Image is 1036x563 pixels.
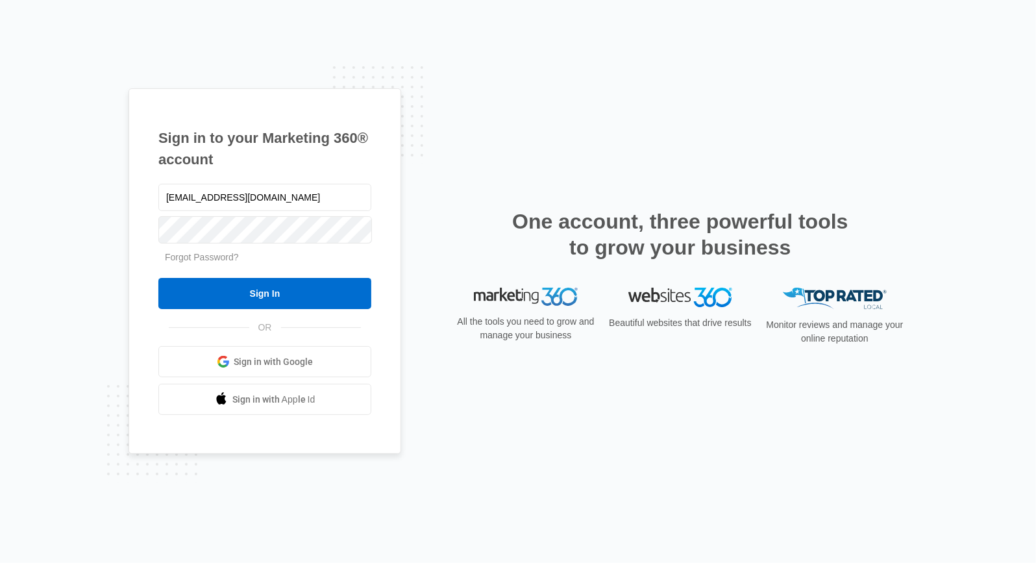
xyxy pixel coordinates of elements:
h1: Sign in to your Marketing 360® account [158,127,371,170]
input: Sign In [158,278,371,309]
a: Sign in with Apple Id [158,384,371,415]
h2: One account, three powerful tools to grow your business [508,208,852,260]
a: Forgot Password? [165,252,239,262]
span: OR [249,321,281,334]
span: Sign in with Google [234,355,314,369]
img: Websites 360 [628,288,732,307]
input: Email [158,184,371,211]
p: Beautiful websites that drive results [608,316,753,330]
p: All the tools you need to grow and manage your business [453,315,598,342]
img: Marketing 360 [474,288,578,306]
span: Sign in with Apple Id [232,393,315,407]
p: Monitor reviews and manage your online reputation [762,318,907,345]
img: Top Rated Local [783,288,887,309]
a: Sign in with Google [158,346,371,377]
